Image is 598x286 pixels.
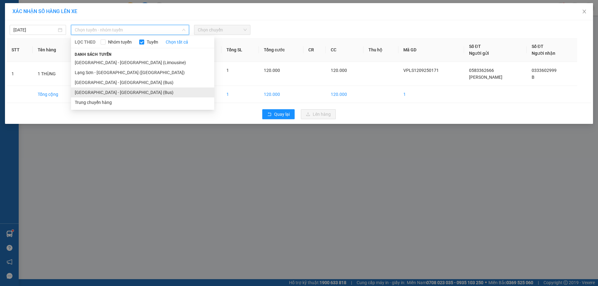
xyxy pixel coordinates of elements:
[398,86,464,103] td: 1
[166,39,188,45] a: Chọn tất cả
[267,112,272,117] span: rollback
[532,44,543,49] span: Số ĐT
[198,25,247,35] span: Chọn chuyến
[326,38,363,62] th: CC
[33,62,77,86] td: 1 THÙNG
[71,87,214,97] li: [GEOGRAPHIC_DATA] - [GEOGRAPHIC_DATA] (Bus)
[75,39,96,45] span: LỌC THEO
[106,39,134,45] span: Nhóm tuyến
[469,68,494,73] span: 0583362666
[403,68,439,73] span: VPLS1209250171
[71,97,214,107] li: Trung chuyển hàng
[469,75,502,80] span: [PERSON_NAME]
[469,51,489,56] span: Người gửi
[226,68,229,73] span: 1
[262,109,295,119] button: rollbackQuay lại
[221,86,259,103] td: 1
[326,86,363,103] td: 120.000
[221,38,259,62] th: Tổng SL
[264,68,280,73] span: 120.000
[33,86,77,103] td: Tổng cộng
[71,52,116,57] span: Danh sách tuyến
[259,86,303,103] td: 120.000
[144,39,161,45] span: Tuyến
[398,38,464,62] th: Mã GD
[71,77,214,87] li: [GEOGRAPHIC_DATA] - [GEOGRAPHIC_DATA] (Bus)
[33,38,77,62] th: Tên hàng
[7,38,33,62] th: STT
[532,51,555,56] span: Người nhận
[331,68,347,73] span: 120.000
[582,9,587,14] span: close
[532,75,534,80] span: B
[576,3,593,21] button: Close
[7,62,33,86] td: 1
[13,26,57,33] input: 12/09/2025
[182,28,186,32] span: down
[301,109,336,119] button: uploadLên hàng
[469,44,481,49] span: Số ĐT
[274,111,290,118] span: Quay lại
[12,8,77,14] span: XÁC NHẬN SỐ HÀNG LÊN XE
[303,38,326,62] th: CR
[75,25,185,35] span: Chọn tuyến - nhóm tuyến
[532,68,557,73] span: 0333602999
[259,38,303,62] th: Tổng cước
[71,58,214,68] li: [GEOGRAPHIC_DATA] - [GEOGRAPHIC_DATA] (Limousine)
[363,38,398,62] th: Thu hộ
[71,68,214,77] li: Lạng Sơn - [GEOGRAPHIC_DATA] ([GEOGRAPHIC_DATA])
